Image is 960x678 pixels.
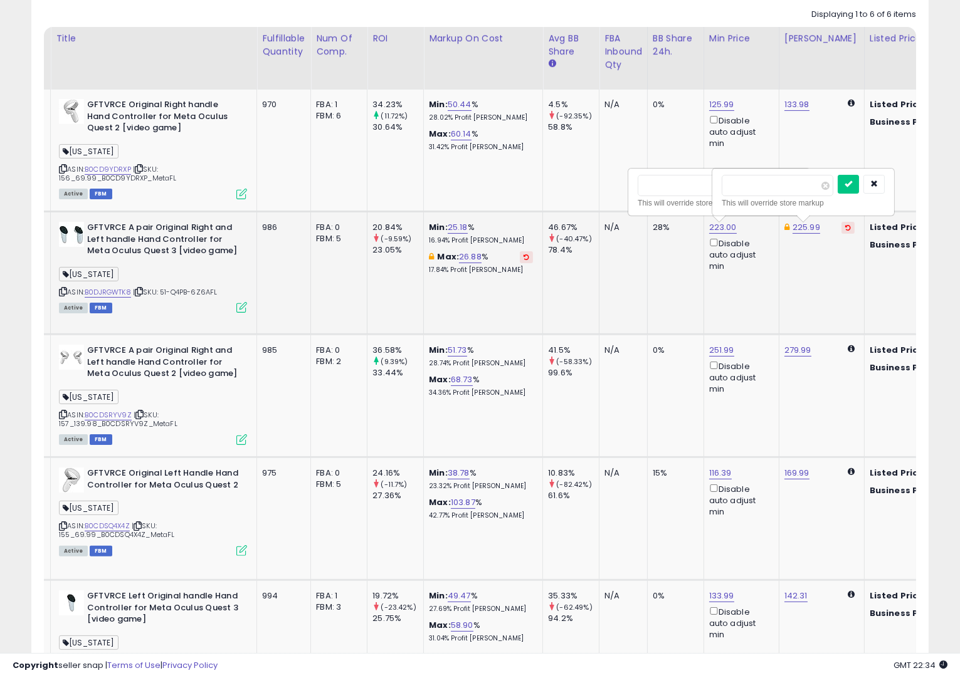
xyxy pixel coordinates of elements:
div: ROI [372,32,418,45]
span: FBM [90,434,112,445]
span: [US_STATE] [59,501,119,515]
small: (-9.59%) [381,234,411,244]
div: % [429,345,533,368]
div: 0% [653,345,694,356]
div: FBM: 5 [316,233,357,244]
span: All listings currently available for purchase on Amazon [59,434,88,445]
div: % [429,222,533,245]
span: 2025-10-10 22:34 GMT [894,659,947,671]
strong: Copyright [13,659,58,671]
div: 4.5% [548,99,599,110]
div: 78.4% [548,244,599,256]
div: 23.05% [372,244,423,256]
div: % [429,467,533,491]
div: % [429,497,533,520]
div: FBM: 2 [316,356,357,367]
p: 31.04% Profit [PERSON_NAME] [429,634,533,643]
div: N/A [604,345,638,356]
div: Disable auto adjust min [709,605,769,640]
span: [US_STATE] [59,267,119,281]
div: Markup on Cost [429,32,537,45]
p: 28.74% Profit [PERSON_NAME] [429,359,533,368]
a: B0DJRGWTK8 [85,287,131,298]
b: GFTVRCE Left Original handle Hand Controller for Meta Oculus Quest 3 [video game] [87,590,240,628]
img: 318zId7r+hL._SL40_.jpg [59,99,84,124]
div: 34.23% [372,99,423,110]
b: Min: [429,344,448,356]
div: FBM: 5 [316,479,357,490]
span: [US_STATE] [59,144,119,159]
p: 34.36% Profit [PERSON_NAME] [429,389,533,397]
div: % [429,99,533,122]
div: 10.83% [548,467,599,479]
div: 24.16% [372,467,423,479]
b: Business Price: [870,239,939,251]
a: 133.98 [784,98,810,111]
b: Business Price: [870,362,939,373]
div: 0% [653,99,694,110]
div: 994 [262,590,301,602]
span: | SKU: 157_139.98_B0CDSRYV9Z_MetaFL [59,410,177,429]
a: 38.78 [448,467,470,479]
div: Disable auto adjust min [709,359,769,395]
div: FBA inbound Qty [604,32,642,71]
div: FBM: 6 [316,110,357,122]
span: | SKU: 156_69.99_B0CD9YDRXP_MetaFL [59,164,177,183]
p: 27.69% Profit [PERSON_NAME] [429,605,533,613]
a: 116.39 [709,467,732,479]
div: ASIN: [59,222,247,311]
a: 125.99 [709,98,734,111]
div: seller snap | | [13,660,218,672]
b: Max: [429,496,451,508]
div: N/A [604,467,638,479]
div: Num of Comp. [316,32,362,58]
div: Fulfillable Quantity [262,32,305,58]
b: Listed Price: [870,467,927,479]
div: 986 [262,222,301,233]
b: GFTVRCE A pair Original Right and Left handle Hand Controller for Meta Oculus Quest 2 [video game] [87,345,240,383]
a: 142.31 [784,590,808,602]
b: Min: [429,590,448,602]
a: Privacy Policy [162,659,218,671]
div: % [429,620,533,643]
a: B0CDSQ4X4Z [85,521,130,531]
div: ASIN: [59,99,247,198]
div: 25.75% [372,613,423,624]
b: Listed Price: [870,221,927,233]
p: 31.42% Profit [PERSON_NAME] [429,143,533,152]
b: Listed Price: [870,590,927,602]
small: (-40.47%) [556,234,591,244]
img: 31P9kki5PTL._SL40_.jpg [59,222,84,247]
th: The percentage added to the cost of goods (COGS) that forms the calculator for Min & Max prices. [424,27,543,90]
a: 225.99 [793,221,820,234]
div: N/A [604,590,638,602]
small: (-82.42%) [556,479,591,489]
a: 25.18 [448,221,468,234]
img: 21U2KliTEPL._SL40_.jpg [59,590,84,615]
div: 33.44% [372,367,423,378]
span: FBM [90,546,112,556]
div: 28% [653,222,694,233]
div: This will override store markup [638,197,801,209]
div: 970 [262,99,301,110]
span: All listings currently available for purchase on Amazon [59,546,88,556]
div: FBA: 0 [316,467,357,479]
b: GFTVRCE Original Right handle Hand Controller for Meta Oculus Quest 2 [video game] [87,99,240,137]
p: 28.02% Profit [PERSON_NAME] [429,113,533,122]
div: 61.6% [548,490,599,501]
a: 223.00 [709,221,737,234]
small: (-11.7%) [381,479,407,489]
b: GFTVRCE Original Left Handle Hand Controller for Meta Oculus Quest 2 [87,467,240,494]
a: 279.99 [784,344,811,357]
small: (11.72%) [381,111,408,121]
div: 15% [653,467,694,479]
div: FBA: 1 [316,590,357,602]
div: FBA: 1 [316,99,357,110]
div: % [429,374,533,397]
small: (-58.33%) [556,357,591,367]
a: B0CDSRYV9Z [85,410,132,420]
b: Business Price: [870,607,939,619]
a: 103.87 [451,496,475,509]
b: Min: [429,467,448,479]
p: 17.84% Profit [PERSON_NAME] [429,266,533,274]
